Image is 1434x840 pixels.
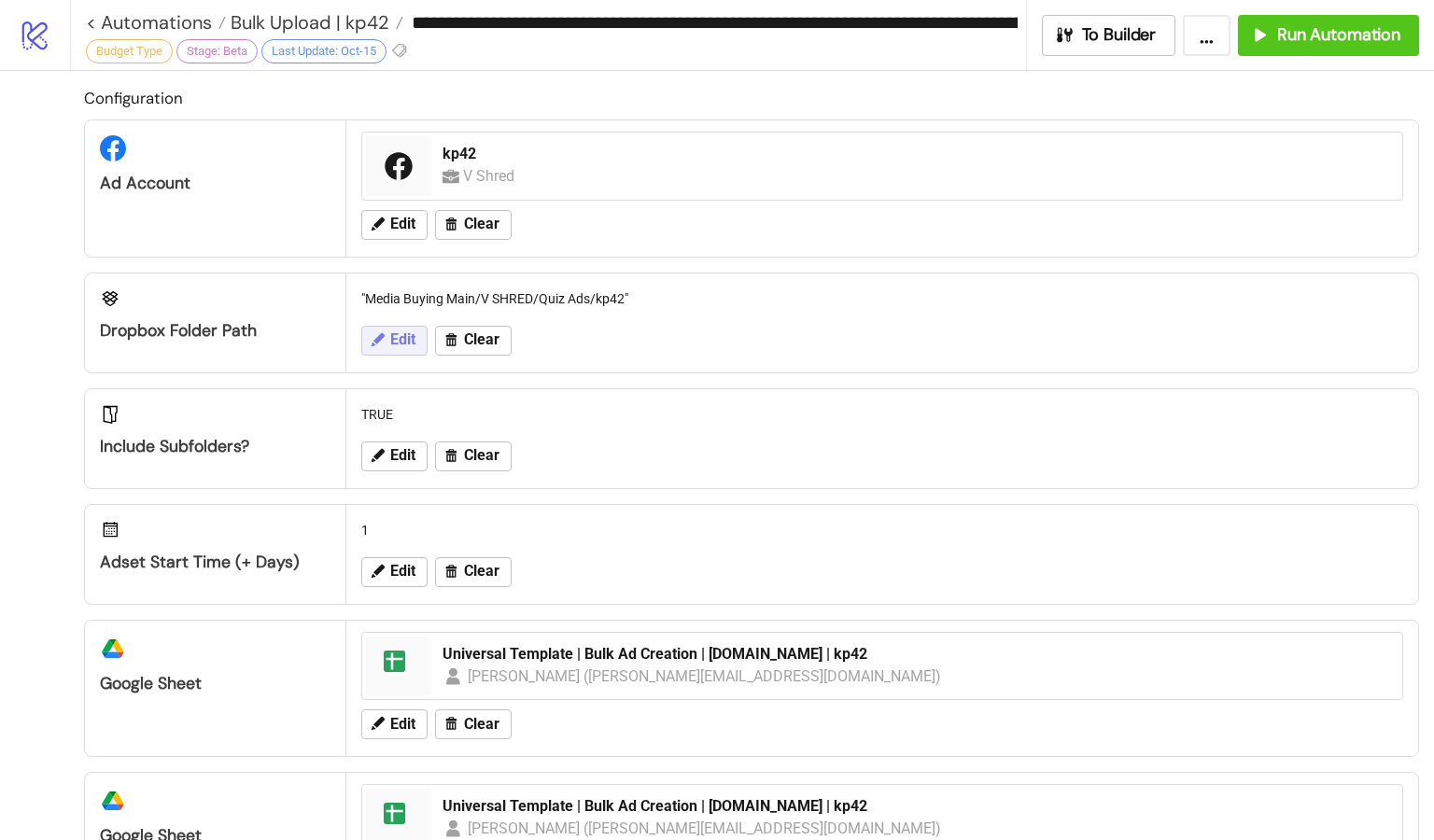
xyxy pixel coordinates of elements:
[100,673,330,694] div: Google Sheet
[84,86,1419,110] h2: Configuration
[261,39,387,63] div: Last Update: Oct-15
[354,397,1411,432] div: TRUE
[1042,15,1176,56] button: To Builder
[354,281,1411,316] div: "Media Buying Main/V SHRED/Quiz Ads/kp42"
[464,331,499,348] span: Clear
[100,320,330,342] div: Dropbox Folder Path
[435,709,512,739] button: Clear
[443,144,1391,164] div: kp42
[464,216,499,232] span: Clear
[390,447,415,464] span: Edit
[361,441,428,471] button: Edit
[435,441,512,471] button: Clear
[1277,24,1400,46] span: Run Automation
[435,210,512,240] button: Clear
[390,216,415,232] span: Edit
[390,563,415,580] span: Edit
[468,817,942,840] div: [PERSON_NAME] ([PERSON_NAME][EMAIL_ADDRESS][DOMAIN_NAME])
[361,557,428,587] button: Edit
[100,552,330,573] div: Adset Start Time (+ Days)
[100,173,330,194] div: Ad Account
[464,447,499,464] span: Clear
[468,665,942,688] div: [PERSON_NAME] ([PERSON_NAME][EMAIL_ADDRESS][DOMAIN_NAME])
[361,210,428,240] button: Edit
[1183,15,1230,56] button: ...
[443,796,1391,817] div: Universal Template | Bulk Ad Creation | [DOMAIN_NAME] | kp42
[86,39,173,63] div: Budget Type
[226,10,389,35] span: Bulk Upload | kp42
[86,13,226,32] a: < Automations
[464,563,499,580] span: Clear
[361,326,428,356] button: Edit
[390,331,415,348] span: Edit
[1082,24,1157,46] span: To Builder
[390,716,415,733] span: Edit
[464,716,499,733] span: Clear
[100,436,330,457] div: Include Subfolders?
[176,39,258,63] div: Stage: Beta
[443,644,1391,665] div: Universal Template | Bulk Ad Creation | [DOMAIN_NAME] | kp42
[435,326,512,356] button: Clear
[226,13,403,32] a: Bulk Upload | kp42
[435,557,512,587] button: Clear
[463,164,520,188] div: V Shred
[354,512,1411,548] div: 1
[1238,15,1419,56] button: Run Automation
[361,709,428,739] button: Edit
